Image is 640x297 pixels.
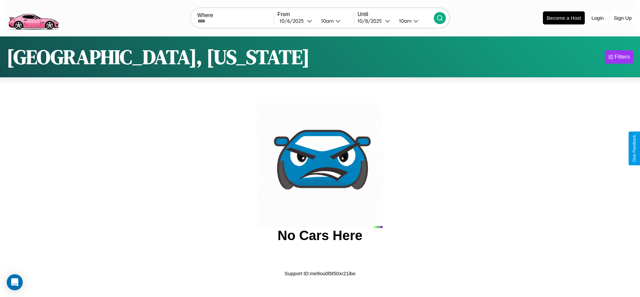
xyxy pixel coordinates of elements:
div: Open Intercom Messenger [7,274,23,290]
label: Until [357,11,434,17]
button: 10am [394,17,434,24]
button: Login [588,12,607,24]
h2: No Cars Here [277,228,362,243]
h1: [GEOGRAPHIC_DATA], [US_STATE] [7,43,310,71]
button: 10/6/2025 [277,17,316,24]
div: Filters [615,54,630,60]
div: 10 / 8 / 2025 [357,18,385,24]
div: Give Feedback [632,135,637,162]
button: Become a Host [543,11,585,24]
label: From [277,11,354,17]
button: Sign Up [611,12,635,24]
button: 10am [316,17,354,24]
button: Filters [605,50,633,64]
div: 10am [396,18,413,24]
div: 10 / 6 / 2025 [279,18,307,24]
p: Support ID: me9ou0l5t50xr21ibo [285,269,355,278]
img: logo [5,3,62,31]
img: car [257,103,383,228]
label: Where [197,12,274,18]
div: 10am [318,18,335,24]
